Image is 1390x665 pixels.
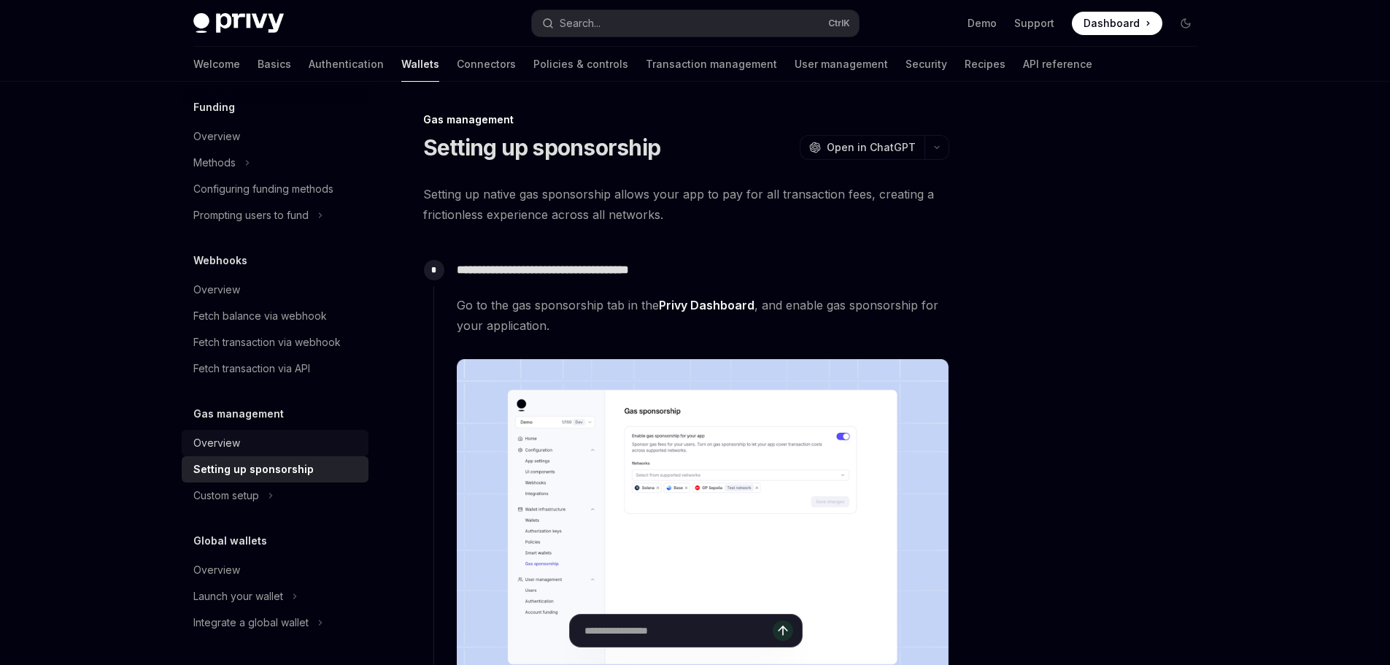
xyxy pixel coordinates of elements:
[1174,12,1197,35] button: Toggle dark mode
[827,140,916,155] span: Open in ChatGPT
[423,134,661,161] h1: Setting up sponsorship
[193,252,247,269] h5: Webhooks
[1014,16,1054,31] a: Support
[560,15,601,32] div: Search...
[182,430,368,456] a: Overview
[193,128,240,145] div: Overview
[193,99,235,116] h5: Funding
[182,303,368,329] a: Fetch balance via webhook
[457,295,949,336] span: Go to the gas sponsorship tab in the , and enable gas sponsorship for your application.
[182,277,368,303] a: Overview
[193,614,309,631] div: Integrate a global wallet
[309,47,384,82] a: Authentication
[800,135,924,160] button: Open in ChatGPT
[401,47,439,82] a: Wallets
[773,620,793,641] button: Send message
[193,360,310,377] div: Fetch transaction via API
[193,180,333,198] div: Configuring funding methods
[533,47,628,82] a: Policies & controls
[1072,12,1162,35] a: Dashboard
[182,176,368,202] a: Configuring funding methods
[193,532,267,550] h5: Global wallets
[193,334,341,351] div: Fetch transaction via webhook
[193,588,283,605] div: Launch your wallet
[457,47,516,82] a: Connectors
[646,47,777,82] a: Transaction management
[193,561,240,579] div: Overview
[182,329,368,355] a: Fetch transaction via webhook
[659,298,754,313] a: Privy Dashboard
[423,112,949,127] div: Gas management
[182,557,368,583] a: Overview
[193,307,327,325] div: Fetch balance via webhook
[182,456,368,483] a: Setting up sponsorship
[423,184,949,225] span: Setting up native gas sponsorship allows your app to pay for all transaction fees, creating a fri...
[1084,16,1140,31] span: Dashboard
[193,487,259,504] div: Custom setup
[193,207,309,224] div: Prompting users to fund
[968,16,997,31] a: Demo
[193,461,314,478] div: Setting up sponsorship
[193,434,240,452] div: Overview
[193,281,240,299] div: Overview
[532,10,859,36] button: Search...CtrlK
[182,355,368,382] a: Fetch transaction via API
[795,47,888,82] a: User management
[193,47,240,82] a: Welcome
[182,123,368,150] a: Overview
[965,47,1005,82] a: Recipes
[1023,47,1092,82] a: API reference
[906,47,947,82] a: Security
[828,18,850,29] span: Ctrl K
[258,47,291,82] a: Basics
[193,154,236,172] div: Methods
[193,13,284,34] img: dark logo
[193,405,284,423] h5: Gas management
